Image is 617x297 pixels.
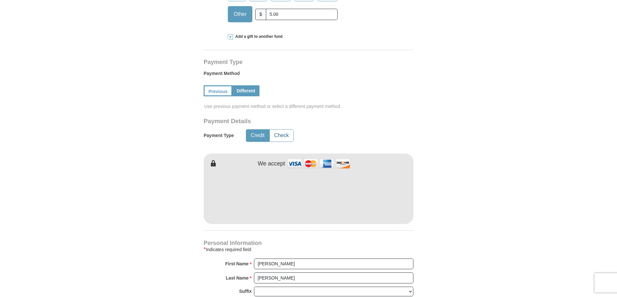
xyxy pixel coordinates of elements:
strong: Suffix [239,287,252,296]
div: Indicates required field [204,246,413,253]
h4: Personal Information [204,240,413,246]
img: credit cards accepted [287,157,351,171]
h4: We accept [258,160,285,167]
h5: Payment Type [204,133,234,138]
span: Use previous payment method or select a different payment method. [204,103,414,110]
strong: Last Name [226,273,249,282]
strong: First Name [225,259,248,268]
span: $ [255,9,266,20]
input: Other Amount [266,9,338,20]
span: Other [230,9,250,19]
h4: Payment Type [204,59,413,65]
a: Different [232,85,259,96]
span: Add a gift to another fund [233,34,283,39]
button: Credit [246,130,269,142]
h3: Payment Details [204,118,368,125]
a: Previous [204,85,232,96]
label: Payment Method [204,70,413,80]
button: Check [270,130,293,142]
